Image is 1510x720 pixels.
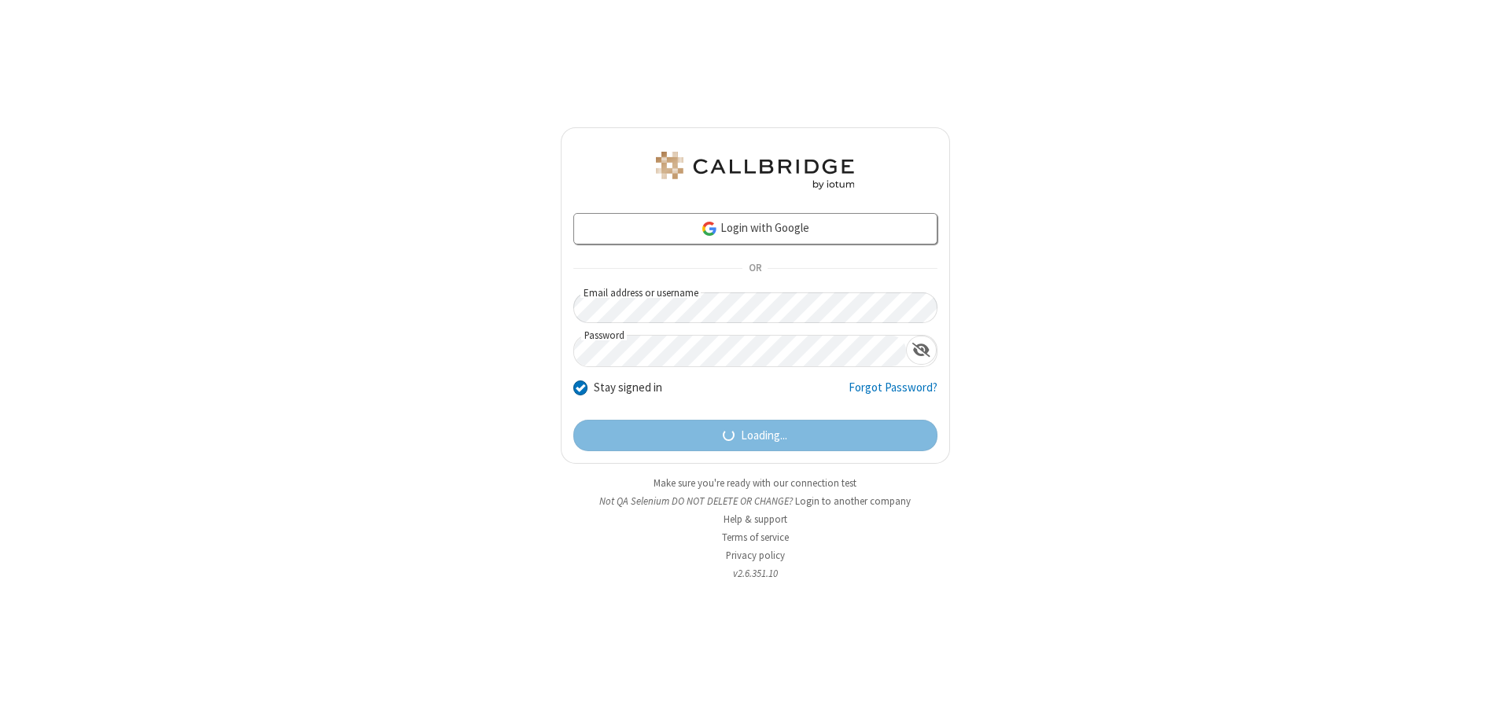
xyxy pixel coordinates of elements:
span: Loading... [741,427,787,445]
a: Privacy policy [726,549,785,562]
img: QA Selenium DO NOT DELETE OR CHANGE [653,152,857,189]
label: Stay signed in [594,379,662,397]
iframe: Chat [1471,679,1498,709]
button: Login to another company [795,494,911,509]
a: Forgot Password? [849,379,937,409]
input: Email address or username [573,292,937,323]
li: v2.6.351.10 [561,566,950,581]
img: google-icon.png [701,220,718,237]
span: OR [742,258,768,280]
input: Password [574,336,906,366]
a: Make sure you're ready with our connection test [654,476,856,490]
a: Terms of service [722,531,789,544]
div: Show password [906,336,937,365]
a: Login with Google [573,213,937,244]
a: Help & support [724,512,787,526]
li: Not QA Selenium DO NOT DELETE OR CHANGE? [561,494,950,509]
button: Loading... [573,420,937,451]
